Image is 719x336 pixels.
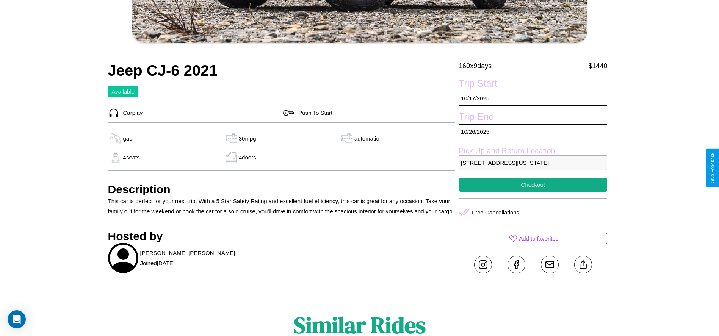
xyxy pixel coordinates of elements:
[354,133,379,144] p: automatic
[519,233,558,244] p: Add to favorites
[459,78,607,91] label: Trip Start
[224,133,239,144] img: gas
[108,183,455,196] h3: Description
[459,155,607,170] p: [STREET_ADDRESS][US_STATE]
[112,86,135,97] p: Available
[459,91,607,106] p: 10 / 17 / 2025
[588,60,607,72] p: $ 1440
[119,108,143,118] p: Carplay
[123,133,132,144] p: gas
[294,108,332,118] p: Push To Start
[123,152,140,163] p: 4 seats
[140,258,175,268] p: Joined [DATE]
[459,124,607,139] p: 10 / 26 / 2025
[108,230,455,243] h3: Hosted by
[459,111,607,124] label: Trip End
[459,178,607,192] button: Checkout
[239,152,256,163] p: 4 doors
[140,248,235,258] p: [PERSON_NAME] [PERSON_NAME]
[239,133,256,144] p: 30 mpg
[339,133,354,144] img: gas
[472,207,519,217] p: Free Cancellations
[224,152,239,163] img: gas
[459,147,607,155] label: Pick Up and Return Location
[108,133,123,144] img: gas
[459,233,607,244] button: Add to favorites
[108,152,123,163] img: gas
[108,196,455,216] p: This car is perfect for your next trip. With a 5 Star Safety Rating and excellent fuel efficiency...
[710,153,715,183] div: Give Feedback
[8,310,26,328] div: Open Intercom Messenger
[108,62,455,79] h2: Jeep CJ-6 2021
[459,60,492,72] p: 160 x 9 days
